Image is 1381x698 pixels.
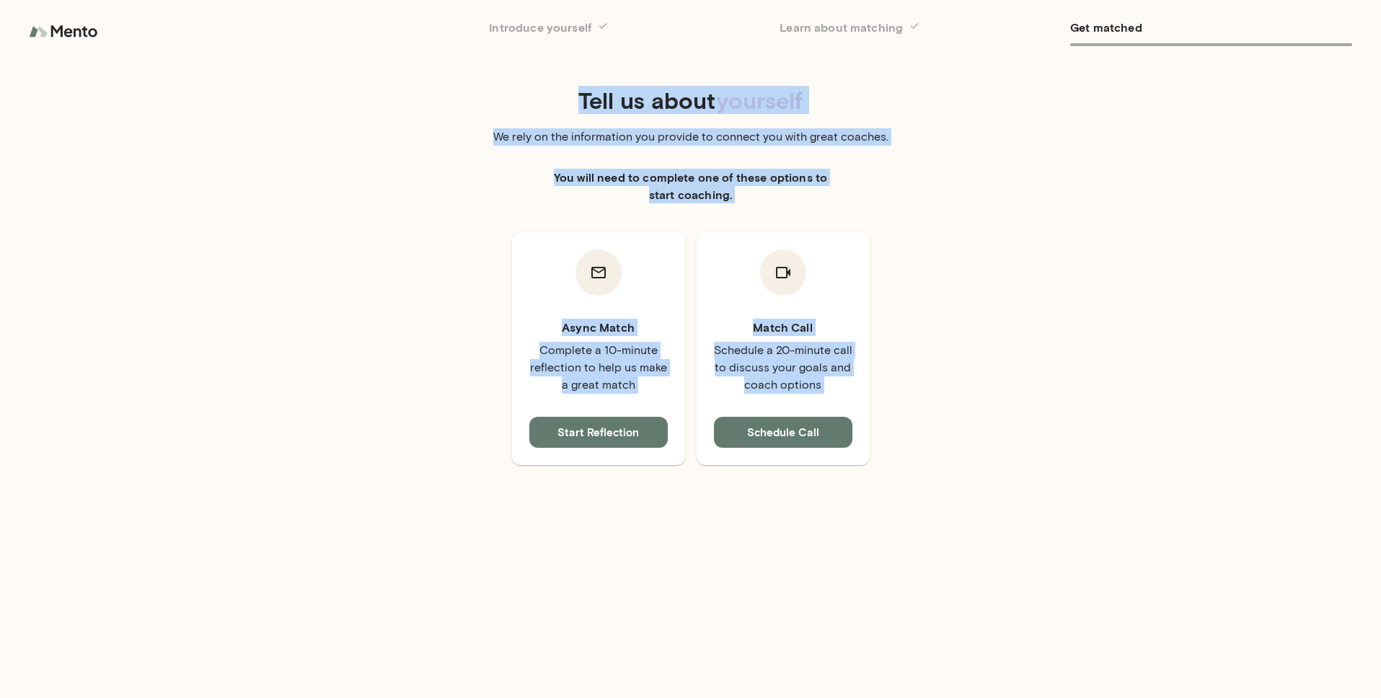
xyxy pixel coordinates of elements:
p: We rely on the information you provide to connect you with great coaches. [489,128,893,146]
button: Schedule Call [714,417,852,447]
h6: Get matched [1070,17,1352,37]
img: logo [29,17,101,46]
p: Schedule a 20-minute call to discuss your goals and coach options [714,342,852,394]
h6: Match Call [714,319,852,336]
h6: Async Match [529,319,668,336]
h6: You will need to complete one of these options to start coaching. [547,169,835,203]
p: Complete a 10-minute reflection to help us make a great match [529,342,668,394]
h4: Tell us about [149,87,1233,114]
span: yourself [716,86,803,114]
h6: Learn about matching [780,17,1062,37]
button: Start Reflection [529,417,668,447]
h6: Introduce yourself [489,17,771,37]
